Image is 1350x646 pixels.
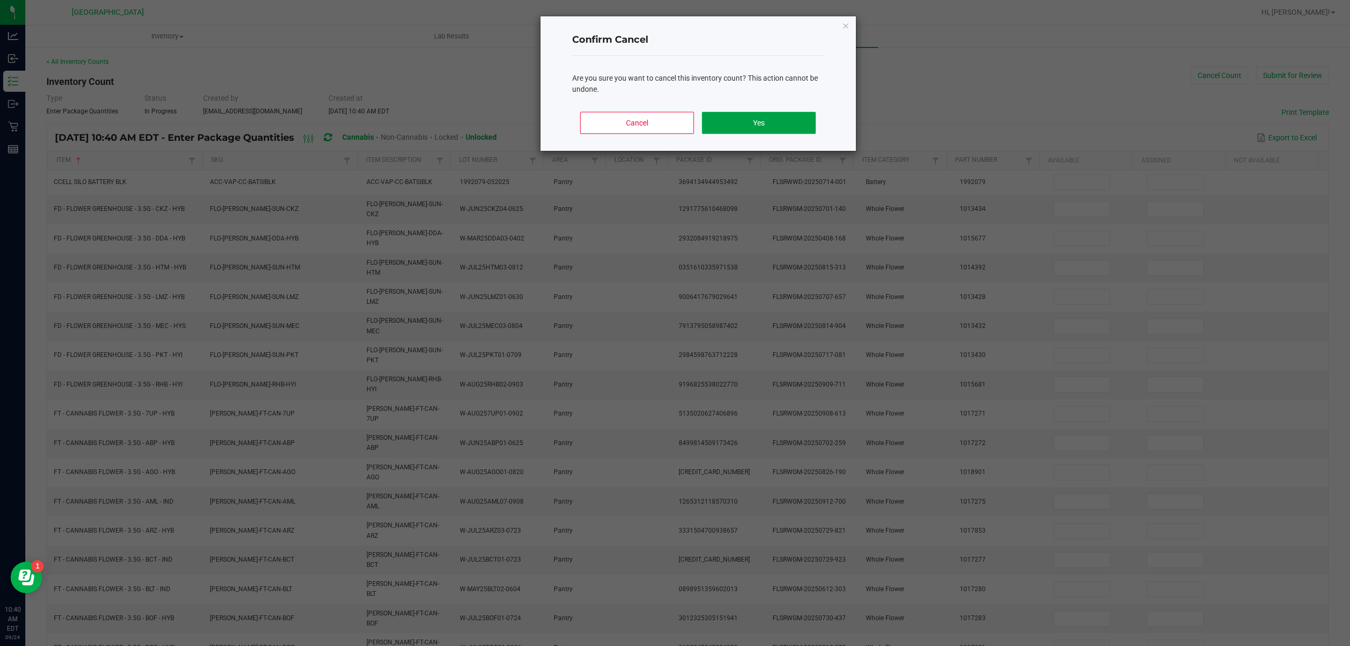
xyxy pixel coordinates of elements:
button: Cancel [580,112,693,134]
h4: Confirm Cancel [572,33,824,47]
button: Close [842,19,850,32]
div: Are you sure you want to cancel this inventory count? This action cannot be undone. [572,73,824,95]
iframe: Resource center unread badge [31,560,44,573]
button: Yes [702,112,815,134]
iframe: Resource center [11,562,42,593]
